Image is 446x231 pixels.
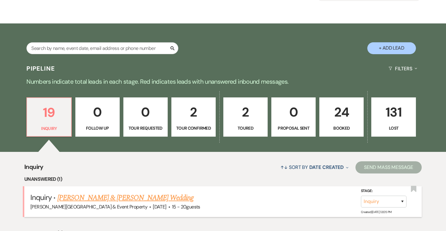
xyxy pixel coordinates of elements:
span: [PERSON_NAME][GEOGRAPHIC_DATA] & Event Property [30,204,147,210]
button: Filters [386,61,419,77]
p: Tour Requested [127,125,164,131]
span: 15 - 20 guests [172,204,200,210]
span: Inquiry [24,162,43,175]
span: Inquiry [30,193,52,202]
p: 2 [227,102,264,122]
label: Stage: [361,188,407,194]
p: 0 [275,102,312,122]
button: Send Mass Message [355,161,422,173]
p: Follow Up [79,125,116,131]
input: Search by name, event date, email address or phone number [26,42,178,54]
a: 24Booked [319,97,364,137]
a: 0Follow Up [75,97,120,137]
p: Numbers indicate total leads in each stage. Red indicates leads with unanswered inbound messages. [4,77,442,86]
li: Unanswered (1) [24,175,422,183]
p: Lost [375,125,412,131]
p: 0 [79,102,116,122]
a: 19Inquiry [26,97,71,137]
p: 24 [323,102,360,122]
span: Date Created [309,164,344,170]
button: Sort By Date Created [278,159,351,175]
span: ↑↓ [280,164,288,170]
span: Created: [DATE] 12:05 PM [361,210,391,214]
p: 0 [127,102,164,122]
p: 131 [375,102,412,122]
span: [DATE] [153,204,166,210]
button: + Add Lead [367,42,416,54]
h3: Pipeline [26,64,55,73]
a: 2Tour Confirmed [171,97,216,137]
p: 2 [175,102,212,122]
p: Booked [323,125,360,131]
a: 131Lost [371,97,416,137]
a: [PERSON_NAME] & [PERSON_NAME] Wedding [57,192,194,203]
p: Tour Confirmed [175,125,212,131]
p: Inquiry [31,125,67,132]
p: 19 [31,102,67,123]
p: Toured [227,125,264,131]
a: 2Toured [223,97,268,137]
p: Proposal Sent [275,125,312,131]
a: 0Proposal Sent [271,97,316,137]
a: 0Tour Requested [123,97,168,137]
